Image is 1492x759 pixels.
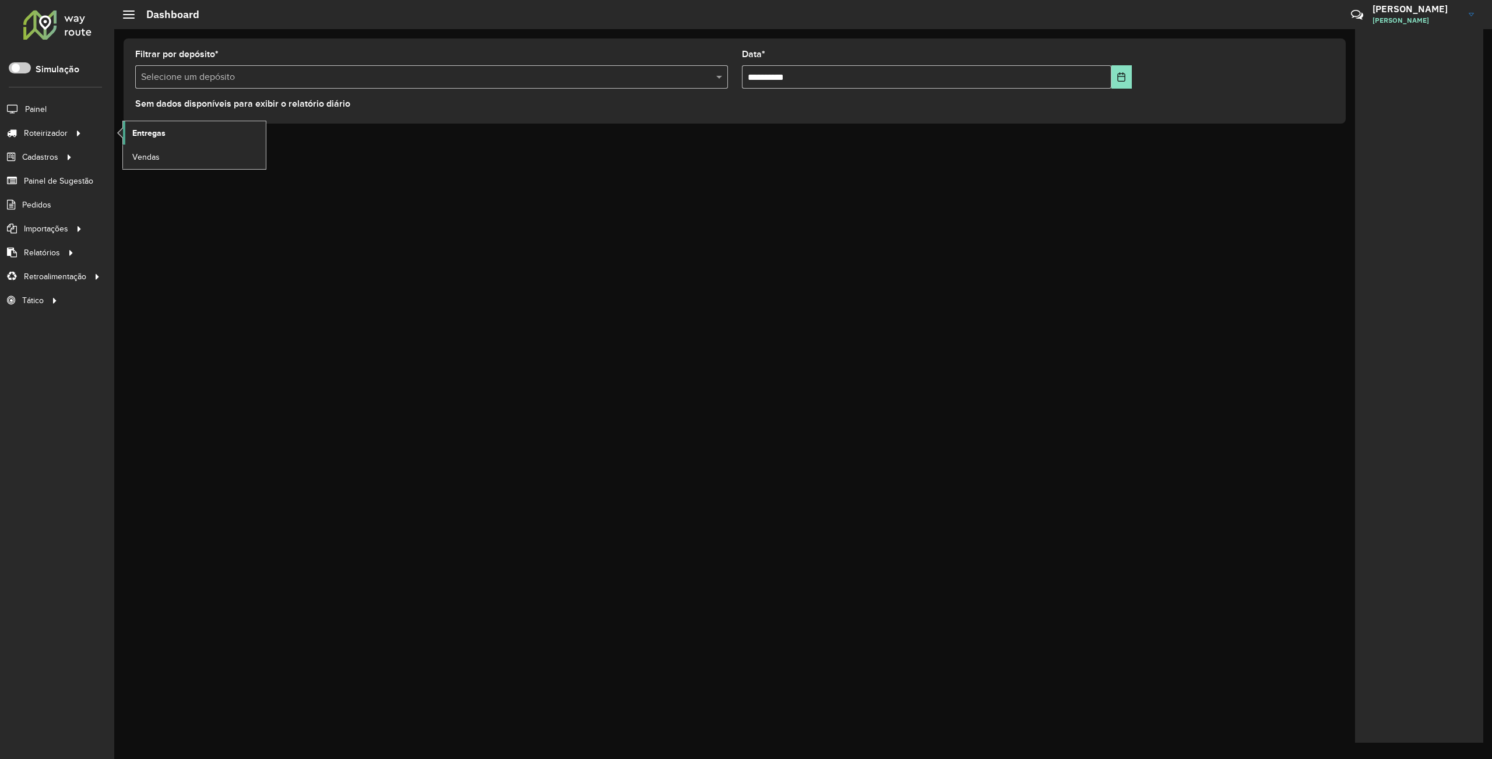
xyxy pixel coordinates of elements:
span: [PERSON_NAME] [1373,15,1460,26]
span: Tático [22,294,44,307]
label: Sem dados disponíveis para exibir o relatório diário [135,97,350,111]
span: Pedidos [22,199,51,211]
a: Entregas [123,121,266,145]
span: Cadastros [22,151,58,163]
button: Choose Date [1111,65,1132,89]
span: Retroalimentação [24,270,86,283]
span: Relatórios [24,247,60,259]
span: Painel [25,103,47,115]
a: Contato Rápido [1345,2,1370,27]
span: Vendas [132,151,160,163]
h2: Dashboard [135,8,199,21]
span: Painel de Sugestão [24,175,93,187]
label: Simulação [36,62,79,76]
span: Entregas [132,127,166,139]
span: Roteirizador [24,127,68,139]
span: Importações [24,223,68,235]
h3: [PERSON_NAME] [1373,3,1460,15]
label: Data [742,47,765,61]
label: Filtrar por depósito [135,47,219,61]
a: Vendas [123,145,266,168]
